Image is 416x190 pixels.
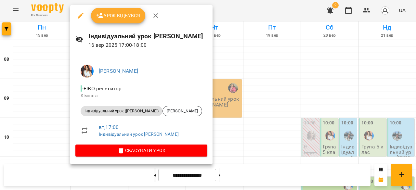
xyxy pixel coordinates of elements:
a: вт , 17:00 [99,124,119,130]
a: Індивідуальний урок [PERSON_NAME] [99,132,179,137]
img: 127a7c24bdee6e6e82ce5a7f3fddabc0.jpg [81,65,94,78]
p: Кімната [81,93,202,99]
a: [PERSON_NAME] [99,68,138,74]
h6: Індивідуальний урок [PERSON_NAME] [88,31,207,41]
span: Скасувати Урок [81,146,202,154]
div: [PERSON_NAME] [162,106,202,116]
button: Скасувати Урок [75,145,207,156]
span: - FIBO репетитор [81,85,123,92]
span: [PERSON_NAME] [163,108,202,114]
span: Урок відбувся [96,12,140,19]
p: 16 вер 2025 17:00 - 18:00 [88,41,207,49]
span: Індивідуальний урок ([PERSON_NAME]) [81,108,162,114]
button: Урок відбувся [91,8,146,23]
